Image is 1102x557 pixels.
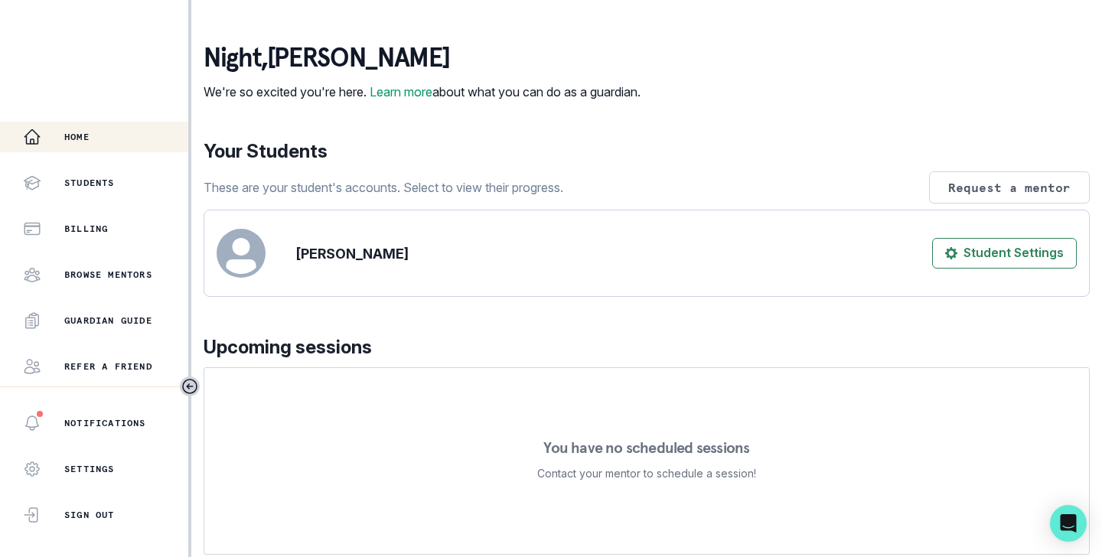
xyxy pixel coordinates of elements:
[64,269,152,281] p: Browse Mentors
[64,131,90,143] p: Home
[1050,505,1087,542] div: Open Intercom Messenger
[204,138,1090,165] p: Your Students
[537,464,756,483] p: Contact your mentor to schedule a session!
[370,84,432,99] a: Learn more
[296,243,409,264] p: [PERSON_NAME]
[64,463,115,475] p: Settings
[204,178,563,197] p: These are your student's accounts. Select to view their progress.
[204,83,641,101] p: We're so excited you're here. about what you can do as a guardian.
[64,314,152,327] p: Guardian Guide
[64,509,115,521] p: Sign Out
[64,177,115,189] p: Students
[932,238,1077,269] button: Student Settings
[64,360,152,373] p: Refer a friend
[204,334,1090,361] p: Upcoming sessions
[180,376,200,396] button: Toggle sidebar
[64,223,108,235] p: Billing
[543,440,749,455] p: You have no scheduled sessions
[929,171,1090,204] button: Request a mentor
[64,417,146,429] p: Notifications
[217,229,266,278] svg: avatar
[204,43,641,73] p: night , [PERSON_NAME]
